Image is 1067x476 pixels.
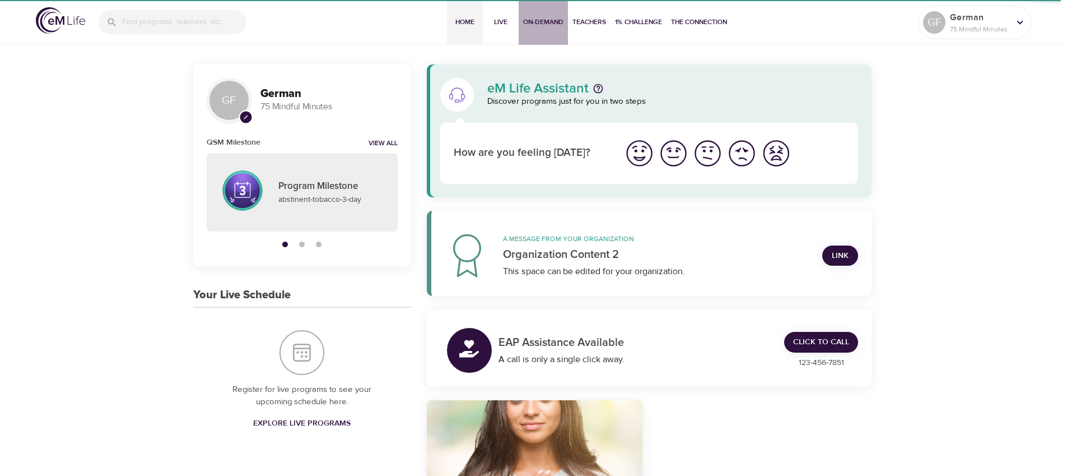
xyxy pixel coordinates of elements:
p: 75 Mindful Minutes [260,100,398,113]
p: How are you feeling [DATE]? [454,145,609,161]
h3: German [260,87,398,100]
div: GF [923,11,945,34]
img: Your Live Schedule [279,330,324,375]
p: German [950,11,1009,24]
img: eM Life Assistant [448,86,466,104]
p: eM Life Assistant [487,82,589,95]
a: Link [822,246,858,266]
p: Organization Content 2 [503,246,809,263]
span: Teachers [572,16,606,28]
p: A message from your organization [503,234,809,244]
img: ok [692,138,723,169]
div: A call is only a single click away. [498,353,771,366]
button: I'm feeling ok [691,136,725,170]
button: I'm feeling great [622,136,656,170]
input: Find programs, teachers, etc... [122,10,246,34]
p: Register for live programs to see your upcoming schedule here. [216,383,389,409]
span: Link [831,249,849,263]
span: 1% Challenge [615,16,662,28]
div: GF [207,78,251,123]
span: Explore Live Programs [253,417,351,431]
a: Click to Call [784,332,858,353]
img: 3_Days_Quit.png [220,168,265,213]
p: abstinent-tobacco-3-day [278,194,384,206]
span: On-Demand [523,16,563,28]
p: 123-456-7851 [784,357,858,369]
p: Program Milestone [278,179,384,194]
img: good [658,138,689,169]
span: Live [487,16,514,28]
p: 75 Mindful Minutes [950,24,1009,34]
a: Explore Live Programs [249,413,355,434]
span: Home [451,16,478,28]
h3: Your Live Schedule [193,289,291,302]
span: Click to Call [793,335,849,349]
img: great [624,138,655,169]
img: bad [726,138,757,169]
img: logo [36,7,85,34]
button: I'm feeling worst [759,136,793,170]
h6: QSM Milestone [207,136,260,149]
a: View all notifications [369,139,398,149]
button: I'm feeling good [656,136,691,170]
div: This space can be edited for your organization. [503,265,809,278]
img: worst [761,138,791,169]
button: I'm feeling bad [725,136,759,170]
p: EAP Assistance Available [498,334,771,351]
p: Discover programs just for you in two steps [487,95,859,108]
span: The Connection [671,16,727,28]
